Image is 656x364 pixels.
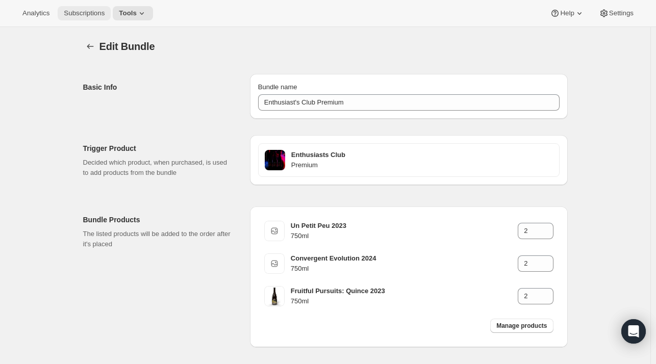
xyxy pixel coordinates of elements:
[291,160,553,170] h4: Premium
[83,39,97,54] button: Bundles
[83,229,234,249] p: The listed products will be added to the order after it's placed
[291,286,518,296] h3: Fruitful Pursuits: Quince 2023
[83,215,234,225] h2: Bundle Products
[291,221,518,231] h3: Un Petit Peu 2023
[119,9,137,17] span: Tools
[560,9,574,17] span: Help
[621,319,646,344] div: Open Intercom Messenger
[544,6,590,20] button: Help
[99,41,155,52] span: Edit Bundle
[258,83,297,91] span: Bundle name
[16,6,56,20] button: Analytics
[291,296,518,306] h4: 750ml
[291,231,518,241] h4: 750ml
[264,286,285,306] img: FPQuince-2023-750ml-WEB.jpg
[64,9,105,17] span: Subscriptions
[83,82,234,92] h2: Basic Info
[58,6,111,20] button: Subscriptions
[490,319,553,333] button: Manage products
[113,6,153,20] button: Tools
[291,253,518,264] h3: Convergent Evolution 2024
[291,150,553,160] h3: Enthusiasts Club
[22,9,49,17] span: Analytics
[83,143,234,153] h2: Trigger Product
[291,264,518,274] h4: 750ml
[83,158,234,178] p: Decided which product, when purchased, is used to add products from the bundle
[265,150,285,170] img: Clubs-Enthusiast-ProductImage_c0200359-d03e-4958-90fa-0130d8eab8d9.jpg
[609,9,634,17] span: Settings
[496,322,547,330] span: Manage products
[258,94,560,111] input: ie. Smoothie box
[593,6,640,20] button: Settings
